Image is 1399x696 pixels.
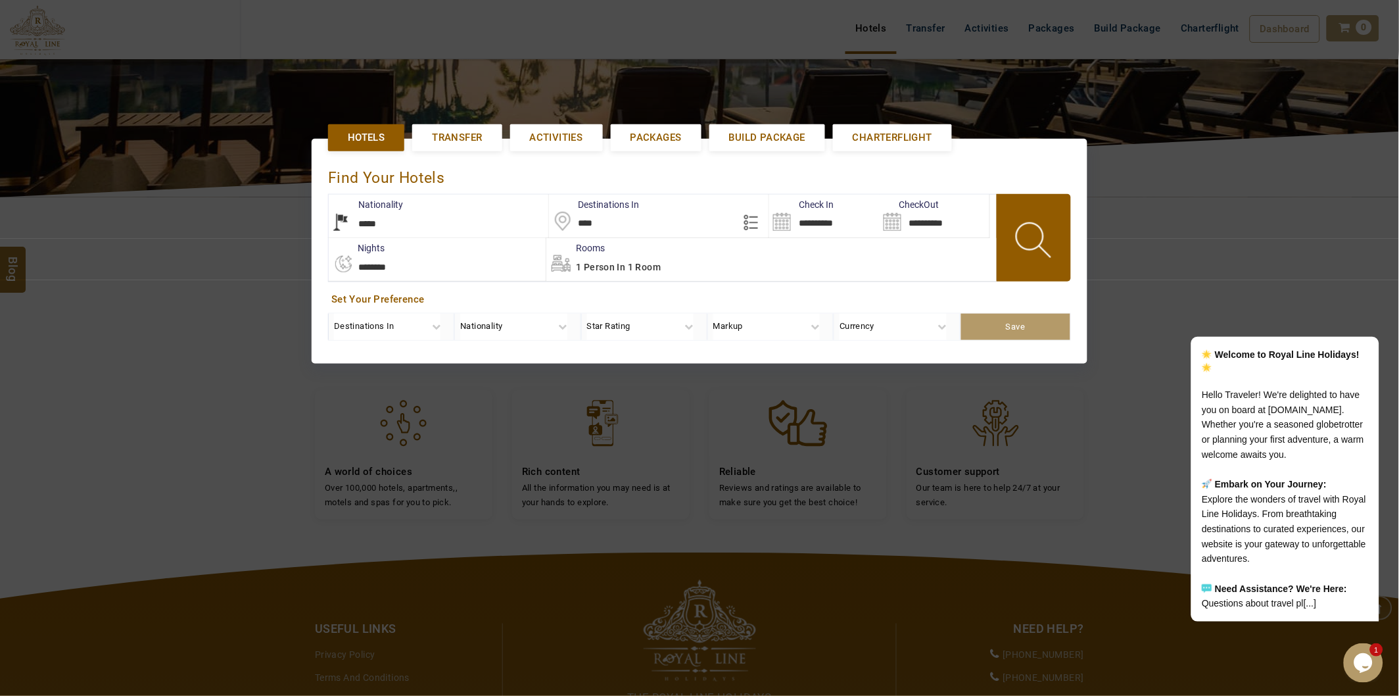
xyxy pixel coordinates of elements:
[769,198,834,211] label: Check In
[713,321,743,331] span: Markup
[853,131,932,145] span: Charterflight
[549,198,640,211] label: Destinations In
[729,131,805,145] span: Build Package
[1344,643,1386,683] iframe: chat widget
[769,195,879,237] input: Search
[1149,214,1386,637] iframe: chat widget
[510,124,603,151] a: Activities
[587,321,630,331] span: Star Rating
[328,241,385,255] label: nights
[840,321,874,331] span: Currency
[329,198,403,211] label: Nationality
[880,195,989,237] input: Search
[348,131,385,145] span: Hotels
[576,262,661,272] span: 1 Person in 1 Room
[611,124,701,151] a: Packages
[328,155,1071,194] div: Find Your Hotels
[331,293,1068,307] a: Set Your Preference
[328,124,404,151] a: Hotels
[630,131,682,145] span: Packages
[546,241,605,255] label: Rooms
[833,124,952,151] a: Charterflight
[530,131,583,145] span: Activities
[460,321,502,331] span: Nationality
[432,131,482,145] span: Transfer
[412,124,502,151] a: Transfer
[334,321,394,331] span: Destinations In
[961,314,1070,340] a: Save
[880,198,939,211] label: CheckOut
[709,124,825,151] a: Build Package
